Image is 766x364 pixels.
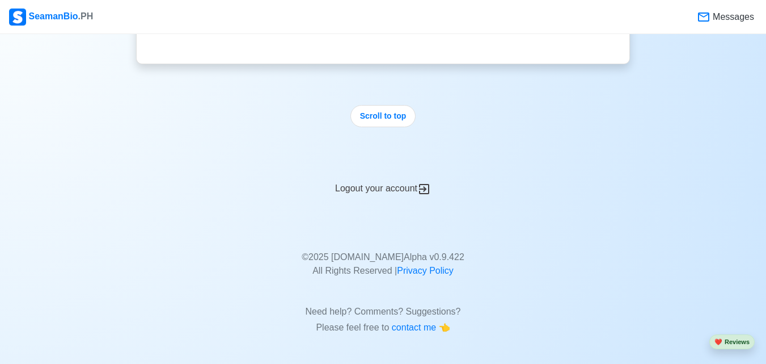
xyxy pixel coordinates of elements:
[714,338,722,345] span: heart
[397,266,454,275] a: Privacy Policy
[145,237,621,278] p: © 2025 [DOMAIN_NAME] Alpha v 0.9.422 All Rights Reserved |
[78,11,94,21] span: .PH
[145,321,621,334] p: Please feel free to
[710,10,754,24] span: Messages
[439,323,450,332] span: point
[350,105,416,127] button: Scroll to top
[136,168,630,196] div: Logout your account
[709,334,755,350] button: heartReviews
[145,291,621,319] p: Need help? Comments? Suggestions?
[9,9,26,26] img: Logo
[9,9,93,26] div: SeamanBio
[392,323,439,332] span: contact me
